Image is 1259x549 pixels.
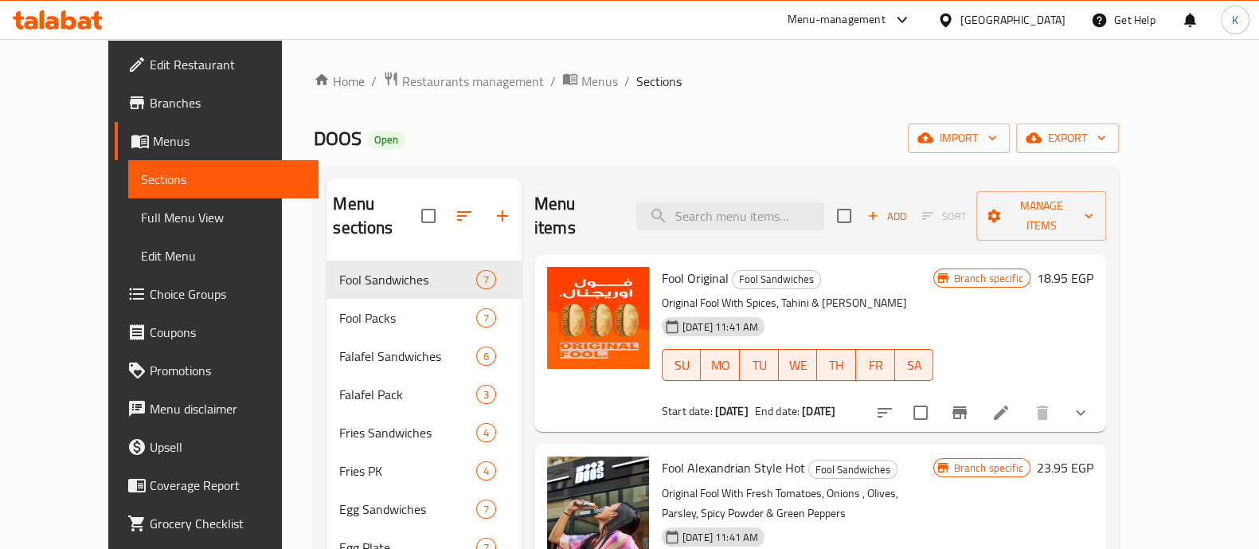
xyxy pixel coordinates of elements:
span: Sections [141,170,306,189]
a: Coupons [115,313,319,351]
span: Select section [827,199,861,233]
div: items [476,308,496,327]
div: items [476,461,496,480]
li: / [624,72,630,91]
span: Grocery Checklist [150,514,306,533]
span: DOOS [314,120,362,156]
div: items [476,423,496,442]
span: Menu disclaimer [150,399,306,418]
span: Manage items [989,196,1093,236]
a: Menu disclaimer [115,390,319,428]
span: 6 [477,349,495,364]
a: Full Menu View [128,198,319,237]
h2: Menu sections [333,192,421,240]
span: Add [865,207,908,225]
button: show more [1062,394,1100,432]
span: [DATE] 11:41 AM [676,320,764,335]
div: Menu-management [788,10,886,29]
b: [DATE] [715,401,749,422]
button: TU [740,349,779,381]
span: Coverage Report [150,476,306,495]
div: [GEOGRAPHIC_DATA] [960,11,1065,29]
span: Coupons [150,323,306,342]
span: Select all sections [412,199,445,233]
span: Egg Sandwiches [339,500,475,519]
button: Add [861,204,912,229]
span: Start date: [662,401,713,422]
div: Fool Packs7 [326,299,522,337]
button: Manage items [976,191,1105,241]
span: Select to update [904,396,937,429]
div: Falafel Pack3 [326,375,522,414]
span: Sort sections [445,197,483,235]
span: Fool Sandwiches [733,270,820,288]
nav: breadcrumb [314,71,1118,92]
span: Fries PK [339,461,475,480]
a: Menus [562,71,618,92]
button: Branch-specific-item [940,394,979,432]
button: MO [701,349,740,381]
span: Open [368,133,405,147]
button: export [1016,124,1119,153]
span: Branch specific [947,461,1029,476]
span: Menus [581,72,618,91]
span: Select section first [912,204,976,229]
span: Full Menu View [141,208,306,227]
a: Edit menu item [991,403,1011,422]
a: Coverage Report [115,466,319,504]
span: Fool Packs [339,308,475,327]
a: Promotions [115,351,319,390]
button: SA [895,349,934,381]
span: 4 [477,464,495,479]
li: / [550,72,556,91]
h2: Menu items [534,192,618,240]
span: Branch specific [947,271,1029,286]
div: Fool Sandwiches [808,460,897,479]
span: End date: [755,401,800,422]
span: Edit Restaurant [150,55,306,74]
a: Edit Restaurant [115,45,319,84]
span: TU [746,354,772,377]
span: Sections [636,72,682,91]
img: Fool Original [547,267,649,369]
p: Original Fool With Spices, Tahini & [PERSON_NAME] [662,293,933,313]
span: SU [669,354,695,377]
span: TH [823,354,850,377]
span: 7 [477,311,495,326]
span: Edit Menu [141,246,306,265]
div: items [476,270,496,289]
span: Upsell [150,437,306,457]
span: [DATE] 11:41 AM [676,530,764,545]
span: SA [901,354,928,377]
button: Add section [483,197,522,235]
span: Fool Sandwiches [809,461,897,479]
a: Menus [115,122,319,160]
span: Fool Original [662,266,729,290]
span: K [1232,11,1238,29]
button: TH [817,349,856,381]
div: Open [368,131,405,150]
input: search [636,202,824,230]
span: 3 [477,387,495,402]
span: Branches [150,93,306,112]
div: items [476,385,496,404]
h6: 23.95 EGP [1037,457,1093,479]
p: Original Fool With Fresh Tomatoes, Onions , Olives, Parsley, Spicy Powder & Green Peppers [662,484,933,524]
li: / [371,72,377,91]
span: Falafel Pack [339,385,475,404]
a: Restaurants management [383,71,544,92]
div: Fries PK4 [326,452,522,490]
svg: Show Choices [1071,403,1090,422]
button: sort-choices [866,394,904,432]
a: Grocery Checklist [115,504,319,543]
span: Fries Sandwiches [339,423,475,442]
span: MO [707,354,733,377]
span: import [921,128,997,148]
span: Fool Sandwiches [339,270,475,289]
